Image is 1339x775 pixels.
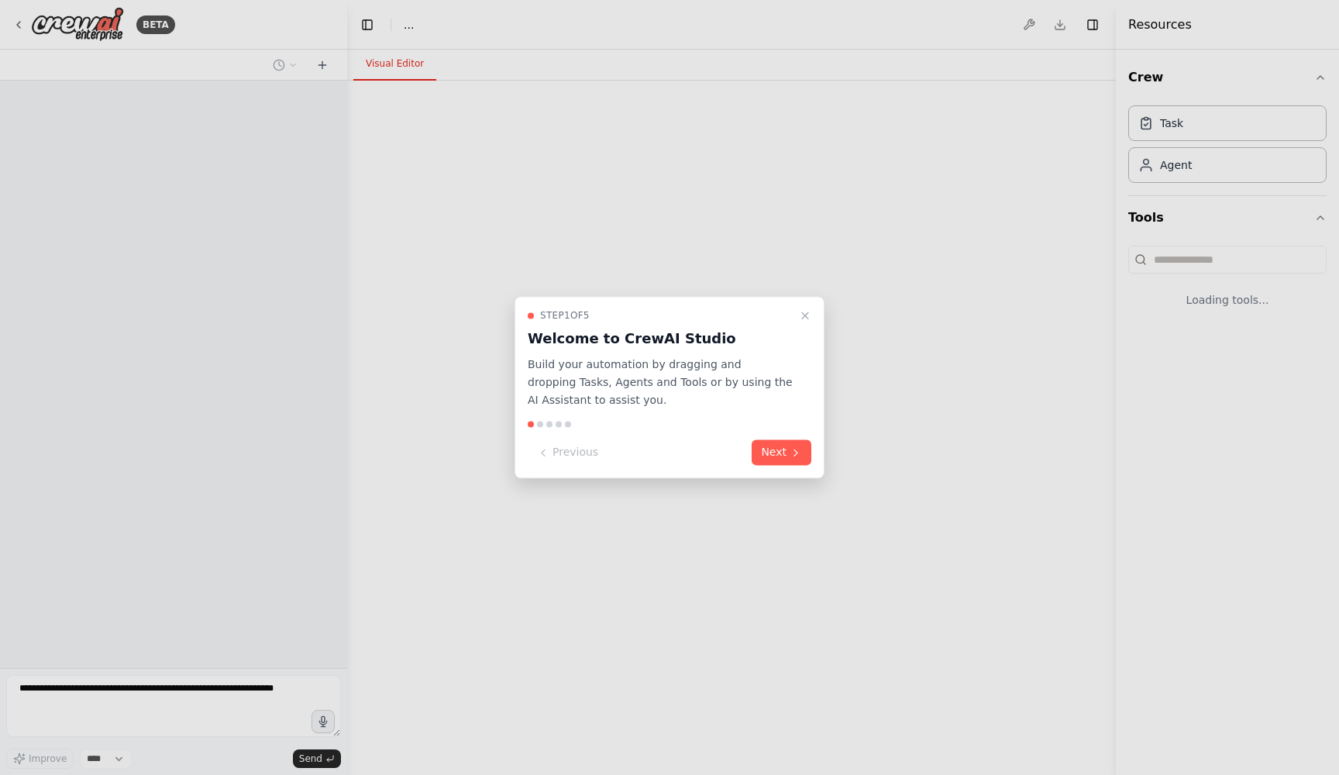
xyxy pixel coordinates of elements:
h3: Welcome to CrewAI Studio [528,328,793,350]
button: Close walkthrough [796,306,814,325]
button: Hide left sidebar [356,14,378,36]
button: Previous [528,440,608,466]
button: Next [752,440,811,466]
span: Step 1 of 5 [540,309,590,322]
p: Build your automation by dragging and dropping Tasks, Agents and Tools or by using the AI Assista... [528,356,793,408]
